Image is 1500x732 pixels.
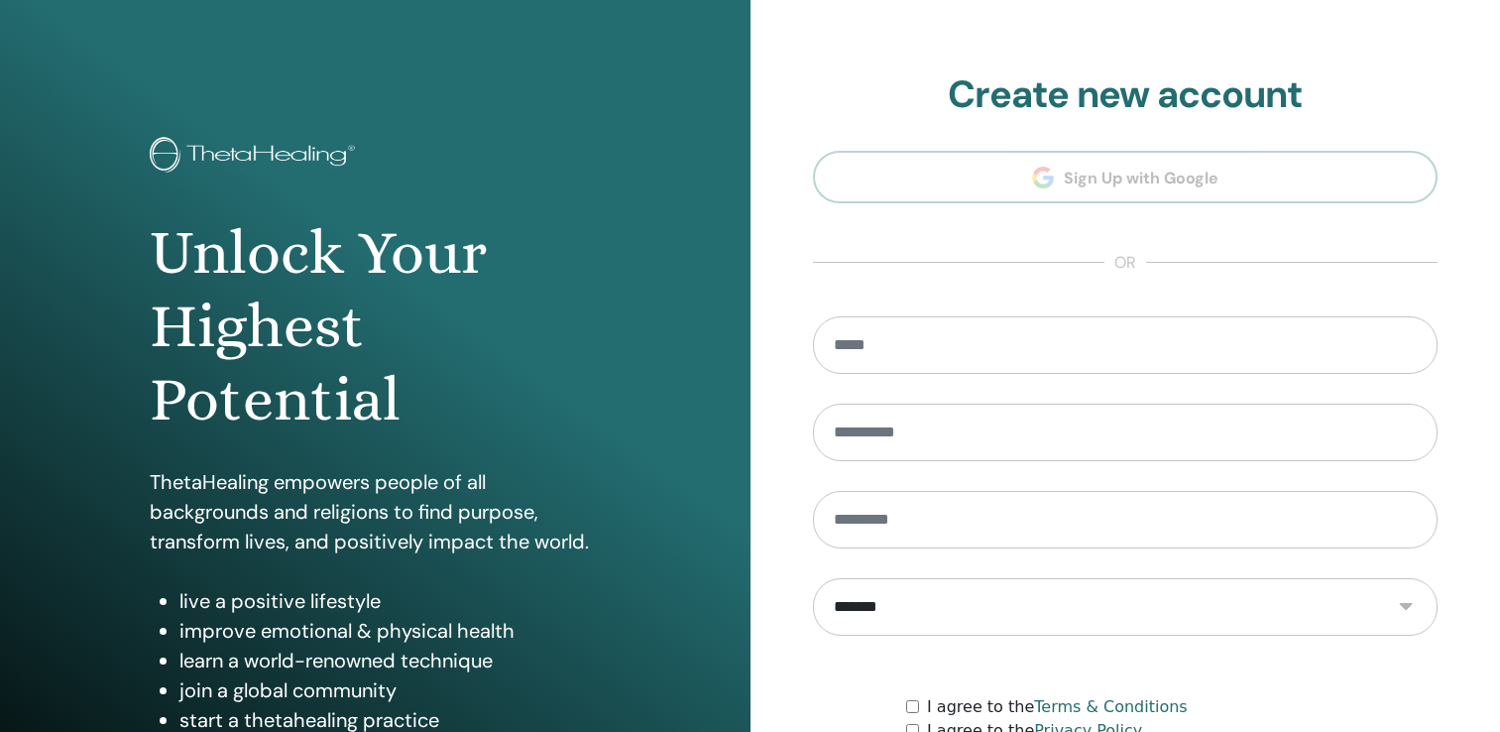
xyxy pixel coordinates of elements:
[179,646,600,675] li: learn a world-renowned technique
[179,675,600,705] li: join a global community
[927,695,1188,719] label: I agree to the
[179,616,600,646] li: improve emotional & physical health
[813,72,1439,118] h2: Create new account
[1104,251,1146,275] span: or
[1034,697,1187,716] a: Terms & Conditions
[150,467,600,556] p: ThetaHealing empowers people of all backgrounds and religions to find purpose, transform lives, a...
[150,216,600,437] h1: Unlock Your Highest Potential
[179,586,600,616] li: live a positive lifestyle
